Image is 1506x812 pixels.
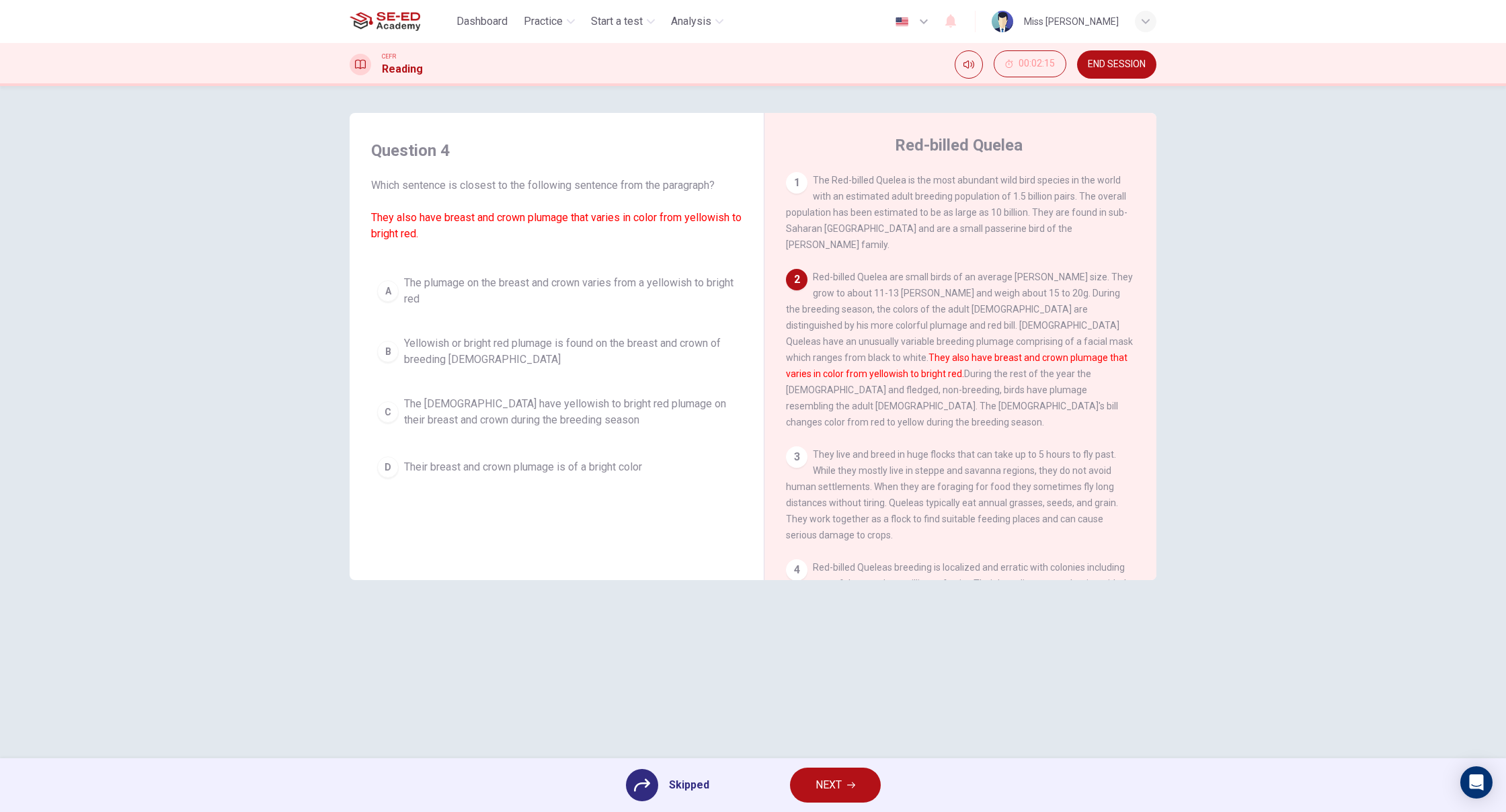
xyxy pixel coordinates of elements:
button: Dashboard [451,9,513,34]
span: They live and breed in huge flocks that can take up to 5 hours to fly past. While they mostly liv... [786,449,1118,540]
button: Start a test [586,9,660,34]
font: They also have breast and crown plumage that varies in color from yellowish to bright red. [786,352,1127,379]
div: 3 [786,446,807,468]
span: CEFR [382,52,396,61]
button: 00:02:15 [994,50,1066,77]
span: Dashboard [457,13,508,30]
button: END SESSION [1077,50,1156,79]
div: Open Intercom Messenger [1460,766,1493,799]
h1: Reading [382,61,423,77]
button: Analysis [666,9,729,34]
h4: Red-billed Quelea [895,134,1023,156]
h4: Question 4 [371,140,742,161]
span: Red-billed Queleas breeding is localized and erratic with colonies including tens of thousands to... [786,562,1135,653]
span: The Red-billed Quelea is the most abundant wild bird species in the world with an estimated adult... [786,175,1127,250]
div: 2 [786,269,807,290]
div: Mute [955,50,983,79]
span: Analysis [671,13,711,30]
div: 1 [786,172,807,194]
span: 00:02:15 [1019,58,1055,69]
div: Hide [994,50,1066,79]
img: en [894,17,910,27]
span: Which sentence is closest to the following sentence from the paragraph? [371,177,742,242]
span: Start a test [591,13,643,30]
span: Red-billed Quelea are small birds of an average [PERSON_NAME] size. They grow to about 11-13 [PER... [786,272,1133,428]
span: NEXT [816,776,842,795]
span: Skipped [669,777,709,793]
div: Miss [PERSON_NAME] [1024,13,1119,30]
a: SE-ED Academy logo [350,8,451,35]
div: 4 [786,559,807,581]
span: END SESSION [1088,59,1146,70]
span: Practice [524,13,563,30]
img: Profile picture [992,11,1013,32]
img: SE-ED Academy logo [350,8,420,35]
button: Practice [518,9,580,34]
button: NEXT [790,768,881,803]
font: They also have breast and crown plumage that varies in color from yellowish to bright red. [371,211,742,240]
